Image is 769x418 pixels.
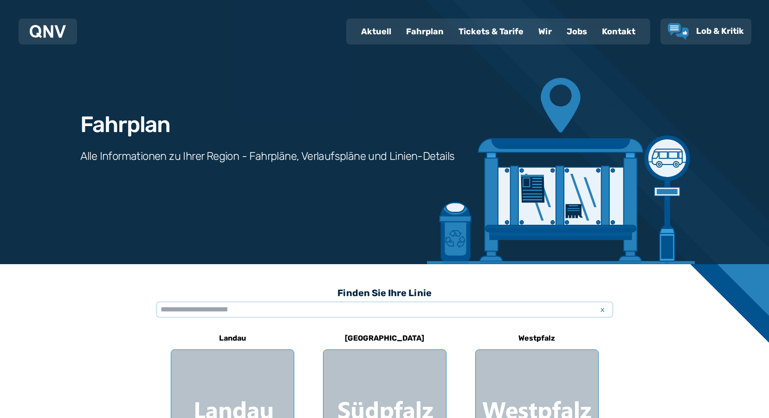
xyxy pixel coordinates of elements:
h6: [GEOGRAPHIC_DATA] [341,331,428,346]
a: Jobs [559,19,595,44]
h1: Fahrplan [80,114,170,136]
a: Tickets & Tarife [451,19,531,44]
img: QNV Logo [30,25,66,38]
h6: Landau [215,331,250,346]
a: Kontakt [595,19,643,44]
span: x [596,304,609,315]
a: QNV Logo [30,22,66,41]
h6: Westpfalz [515,331,559,346]
h3: Alle Informationen zu Ihrer Region - Fahrpläne, Verlaufspläne und Linien-Details [80,149,455,164]
a: Lob & Kritik [668,23,744,40]
a: Fahrplan [399,19,451,44]
a: Wir [531,19,559,44]
h3: Finden Sie Ihre Linie [156,283,613,303]
a: Aktuell [354,19,399,44]
span: Lob & Kritik [696,26,744,36]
